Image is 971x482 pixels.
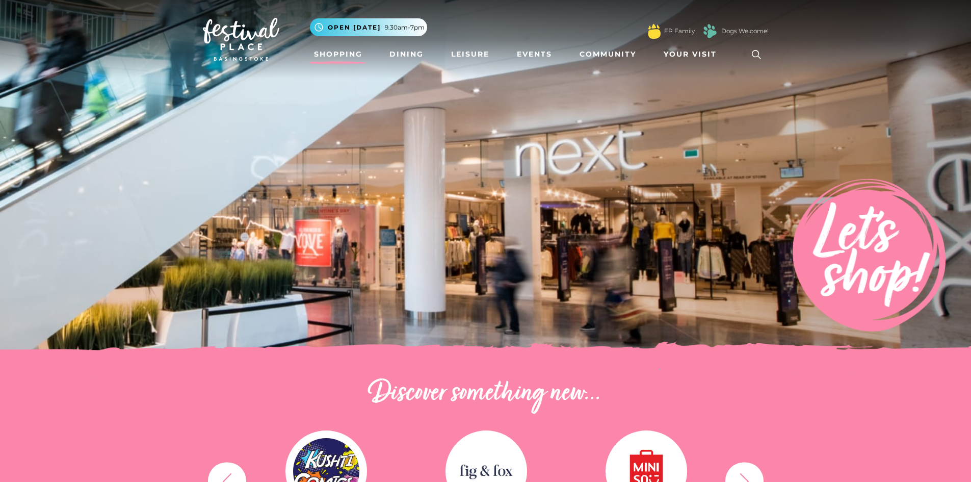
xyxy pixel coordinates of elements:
h2: Discover something new... [203,377,769,410]
a: Leisure [447,45,493,64]
span: Open [DATE] [328,23,381,32]
a: FP Family [664,27,695,36]
img: Festival Place Logo [203,18,279,61]
a: Dogs Welcome! [721,27,769,36]
a: Shopping [310,45,366,64]
span: Your Visit [664,49,717,60]
a: Events [513,45,556,64]
span: 9.30am-7pm [385,23,425,32]
a: Your Visit [660,45,726,64]
button: Open [DATE] 9.30am-7pm [310,18,427,36]
a: Dining [385,45,428,64]
a: Community [575,45,640,64]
